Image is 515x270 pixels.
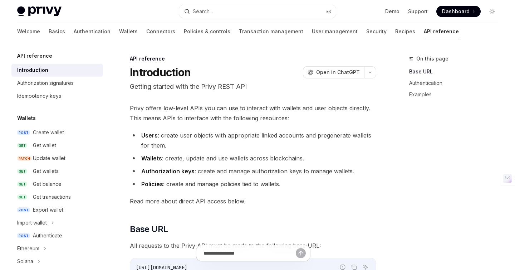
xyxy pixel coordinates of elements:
[17,130,30,135] span: POST
[11,90,103,102] a: Idempotency keys
[17,194,27,200] span: GET
[33,167,59,175] div: Get wallets
[17,6,62,16] img: light logo
[17,52,52,60] h5: API reference
[33,128,64,137] div: Create wallet
[146,23,175,40] a: Connectors
[303,66,364,78] button: Open in ChatGPT
[17,114,36,122] h5: Wallets
[11,126,103,139] a: POSTCreate wallet
[141,168,195,175] strong: Authorization keys
[239,23,303,40] a: Transaction management
[33,141,56,150] div: Get wallet
[184,23,230,40] a: Policies & controls
[17,169,27,174] span: GET
[436,6,481,17] a: Dashboard
[33,180,62,188] div: Get balance
[141,180,163,188] strong: Policies
[409,66,504,77] a: Base URL
[49,23,65,40] a: Basics
[409,89,504,100] a: Examples
[17,143,27,148] span: GET
[119,23,138,40] a: Wallets
[193,7,213,16] div: Search...
[33,154,65,163] div: Update wallet
[130,223,168,235] span: Base URL
[296,248,306,258] button: Send message
[130,66,191,79] h1: Introduction
[130,196,376,206] span: Read more about direct API access below.
[11,203,103,216] a: POSTExport wallet
[11,191,103,203] a: GETGet transactions
[17,244,39,253] div: Ethereum
[130,82,376,92] p: Getting started with the Privy REST API
[33,193,71,201] div: Get transactions
[33,206,63,214] div: Export wallet
[17,92,61,100] div: Idempotency keys
[416,54,448,63] span: On this page
[130,130,376,150] li: : create user objects with appropriate linked accounts and pregenerate wallets for them.
[17,79,74,87] div: Authorization signatures
[486,6,498,17] button: Toggle dark mode
[395,23,415,40] a: Recipes
[130,166,376,176] li: : create and manage authorization keys to manage wallets.
[17,233,30,238] span: POST
[366,23,387,40] a: Security
[17,23,40,40] a: Welcome
[11,77,103,90] a: Authorization signatures
[130,179,376,189] li: : create and manage policies tied to wallets.
[17,207,30,213] span: POST
[17,218,47,227] div: Import wallet
[408,8,428,15] a: Support
[33,231,62,240] div: Authenticate
[17,257,33,266] div: Solana
[130,241,376,251] span: All requests to the Privy API must be made to the following base URL:
[11,139,103,152] a: GETGet wallet
[17,156,31,161] span: PATCH
[17,66,48,74] div: Introduction
[130,153,376,163] li: : create, update and use wallets across blockchains.
[442,8,470,15] span: Dashboard
[74,23,111,40] a: Authentication
[130,103,376,123] span: Privy offers low-level APIs you can use to interact with wallets and user objects directly. This ...
[179,5,335,18] button: Search...⌘K
[11,64,103,77] a: Introduction
[11,178,103,191] a: GETGet balance
[316,69,360,76] span: Open in ChatGPT
[130,55,376,62] div: API reference
[17,182,27,187] span: GET
[11,165,103,178] a: GETGet wallets
[326,9,332,14] span: ⌘ K
[409,77,504,89] a: Authentication
[11,229,103,242] a: POSTAuthenticate
[141,155,162,162] strong: Wallets
[385,8,399,15] a: Demo
[424,23,459,40] a: API reference
[11,152,103,165] a: PATCHUpdate wallet
[141,132,158,139] strong: Users
[312,23,358,40] a: User management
